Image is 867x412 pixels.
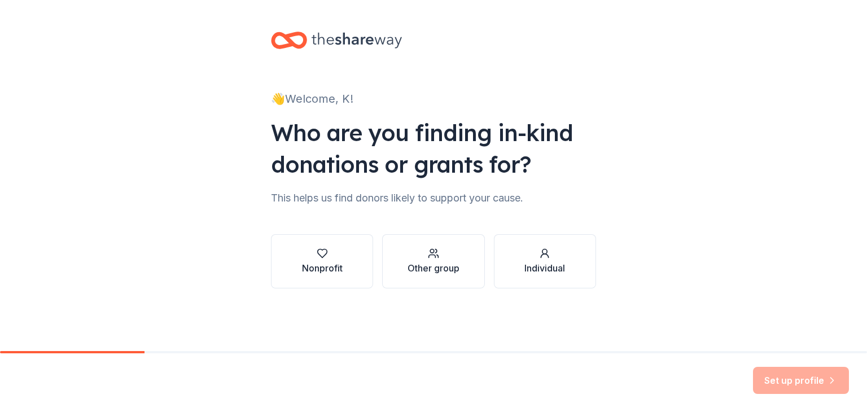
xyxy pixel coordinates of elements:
[524,261,565,275] div: Individual
[271,189,596,207] div: This helps us find donors likely to support your cause.
[382,234,484,288] button: Other group
[408,261,459,275] div: Other group
[302,261,343,275] div: Nonprofit
[271,234,373,288] button: Nonprofit
[494,234,596,288] button: Individual
[271,117,596,180] div: Who are you finding in-kind donations or grants for?
[271,90,596,108] div: 👋 Welcome, K!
